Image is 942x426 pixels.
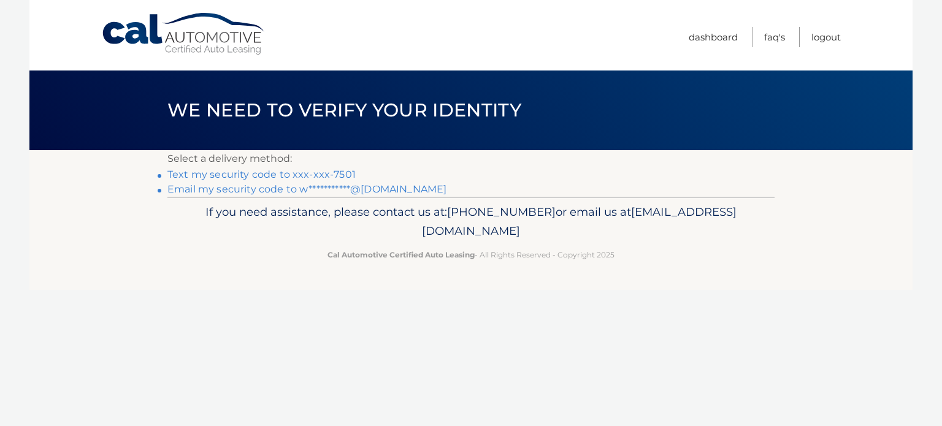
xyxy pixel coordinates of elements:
span: We need to verify your identity [167,99,521,121]
p: If you need assistance, please contact us at: or email us at [175,202,767,242]
a: FAQ's [764,27,785,47]
span: [PHONE_NUMBER] [447,205,556,219]
p: Select a delivery method: [167,150,775,167]
strong: Cal Automotive Certified Auto Leasing [327,250,475,259]
a: Logout [811,27,841,47]
a: Text my security code to xxx-xxx-7501 [167,169,356,180]
a: Cal Automotive [101,12,267,56]
p: - All Rights Reserved - Copyright 2025 [175,248,767,261]
a: Dashboard [689,27,738,47]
